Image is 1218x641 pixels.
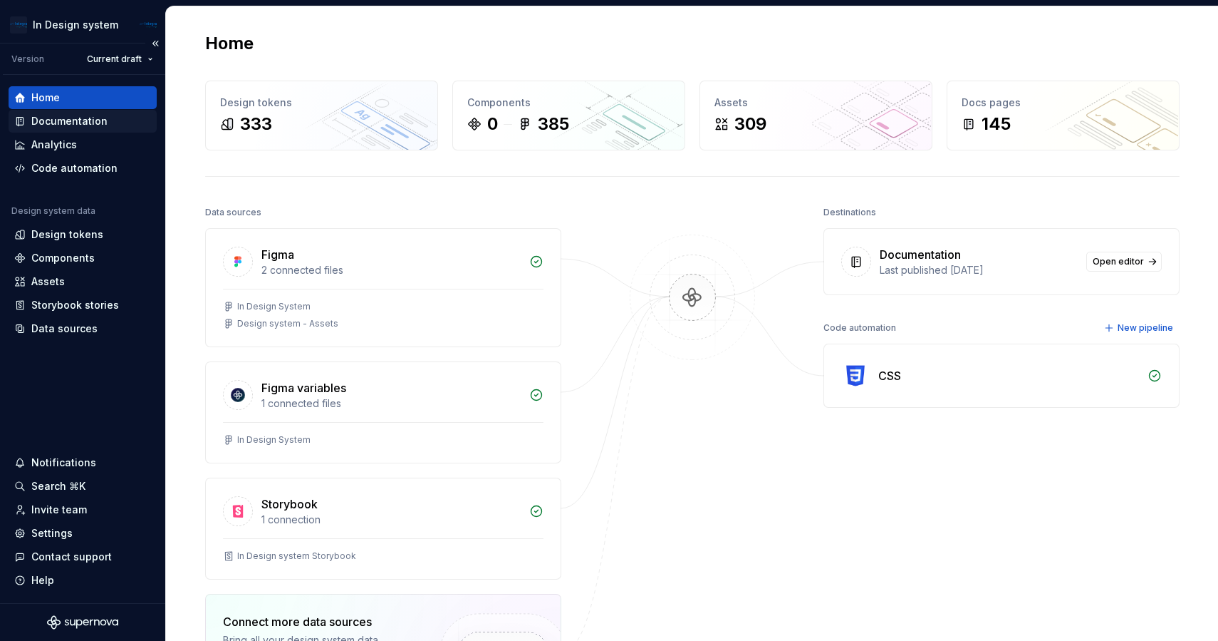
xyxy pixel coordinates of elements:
[237,550,356,562] div: In Design system Storybook
[31,251,95,265] div: Components
[9,223,157,246] a: Design tokens
[9,522,157,545] a: Settings
[205,228,561,347] a: Figma2 connected filesIn Design SystemDesign system - Assets
[823,202,876,222] div: Destinations
[538,113,569,135] div: 385
[31,456,96,470] div: Notifications
[31,526,73,540] div: Settings
[878,367,901,384] div: CSS
[9,475,157,498] button: Search ⌘K
[11,205,95,217] div: Design system data
[47,615,118,630] svg: Supernova Logo
[31,138,77,152] div: Analytics
[10,16,27,34] img: 69f8bcad-285c-4300-a638-f7ea42da48ef.png
[205,32,254,55] h2: Home
[9,545,157,568] button: Contact support
[31,227,103,242] div: Design tokens
[1118,322,1173,334] span: New pipeline
[31,114,108,128] div: Documentation
[205,361,561,463] a: Figma variables1 connected filesIn Design System
[734,113,766,135] div: 309
[261,246,294,263] div: Figma
[699,81,932,150] a: Assets309
[237,434,311,446] div: In Design System
[220,96,423,110] div: Design tokens
[452,81,685,150] a: Components0385
[205,478,561,580] a: Storybook1 connectionIn Design system Storybook
[880,263,1078,277] div: Last published [DATE]
[240,113,272,135] div: 333
[9,317,157,340] a: Data sources
[1093,256,1144,267] span: Open editor
[31,573,54,588] div: Help
[33,18,118,32] div: In Design system
[205,81,438,150] a: Design tokens333
[31,479,85,493] div: Search ⌘K
[140,16,157,34] img: AFP Integra
[31,550,112,564] div: Contact support
[947,81,1180,150] a: Docs pages145
[261,379,346,396] div: Figma variables
[9,247,157,270] a: Components
[962,96,1165,110] div: Docs pages
[31,322,98,336] div: Data sources
[261,396,521,411] div: 1 connected files
[823,318,896,338] div: Code automation
[205,202,261,222] div: Data sources
[145,34,165,53] button: Collapse sidebar
[9,157,157,180] a: Code automation
[714,96,917,110] div: Assets
[80,49,160,69] button: Current draft
[3,9,162,40] button: In Design systemAFP Integra
[9,86,157,109] a: Home
[982,113,1011,135] div: 145
[9,498,157,521] a: Invite team
[237,301,311,312] div: In Design System
[237,318,338,329] div: Design system - Assets
[9,451,157,474] button: Notifications
[261,513,521,527] div: 1 connection
[9,294,157,317] a: Storybook stories
[261,496,318,513] div: Storybook
[223,613,415,630] div: Connect more data sources
[9,270,157,293] a: Assets
[1086,252,1162,272] a: Open editor
[487,113,498,135] div: 0
[31,503,87,517] div: Invite team
[31,298,119,312] div: Storybook stories
[9,569,157,592] button: Help
[261,263,521,277] div: 2 connected files
[11,53,44,65] div: Version
[9,110,157,133] a: Documentation
[31,91,60,105] div: Home
[31,161,118,175] div: Code automation
[87,53,142,65] span: Current draft
[9,133,157,156] a: Analytics
[880,246,961,263] div: Documentation
[467,96,670,110] div: Components
[31,275,65,289] div: Assets
[1100,318,1180,338] button: New pipeline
